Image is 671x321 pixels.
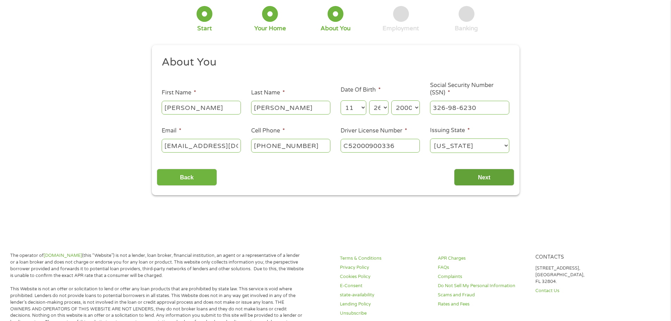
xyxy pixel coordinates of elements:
a: Complaints [438,273,527,280]
div: Employment [383,25,419,32]
div: Banking [455,25,478,32]
h4: Contacts [535,254,625,261]
input: Next [454,169,514,186]
a: Scams and Fraud [438,292,527,298]
a: state-availability [340,292,429,298]
label: Last Name [251,89,285,97]
a: Contact Us [535,288,625,294]
a: FAQs [438,264,527,271]
label: Driver License Number [341,127,407,135]
a: Rates and Fees [438,301,527,308]
div: Start [197,25,212,32]
h2: About You [162,55,504,69]
a: Terms & Conditions [340,255,429,262]
input: John [162,101,241,114]
a: APR Charges [438,255,527,262]
input: john@gmail.com [162,139,241,152]
div: About You [321,25,350,32]
a: Privacy Policy [340,264,429,271]
p: The operator of (this “Website”) is not a lender, loan broker, financial institution, an agent or... [10,252,304,279]
label: First Name [162,89,196,97]
a: Unsubscribe [340,310,429,317]
label: Social Security Number (SSN) [430,82,509,97]
input: Back [157,169,217,186]
input: Smith [251,101,330,114]
a: Cookies Policy [340,273,429,280]
label: Email [162,127,181,135]
div: Your Home [254,25,286,32]
label: Issuing State [430,127,470,134]
label: Cell Phone [251,127,285,135]
a: Do Not Sell My Personal Information [438,283,527,289]
a: Lending Policy [340,301,429,308]
a: [DOMAIN_NAME] [44,253,82,258]
p: [STREET_ADDRESS], [GEOGRAPHIC_DATA], FL 32804. [535,265,625,285]
label: Date Of Birth [341,86,381,94]
input: 078-05-1120 [430,101,509,114]
a: E-Consent [340,283,429,289]
input: (541) 754-3010 [251,139,330,152]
